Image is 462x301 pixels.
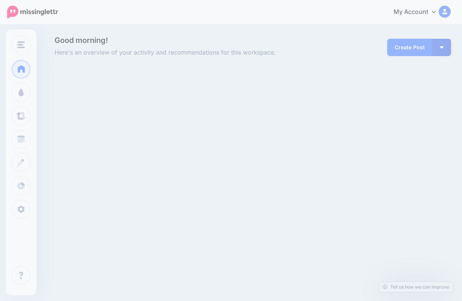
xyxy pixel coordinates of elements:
[55,36,108,45] span: Good morning!
[7,6,58,18] img: Missinglettr
[17,41,25,48] img: menu.png
[387,39,432,56] a: Create Post
[440,46,444,49] img: arrow-down-white.png
[379,282,453,292] a: Tell us how we can improve
[55,48,315,58] span: Here's an overview of your activity and recommendations for this workspace.
[386,3,451,21] a: My Account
